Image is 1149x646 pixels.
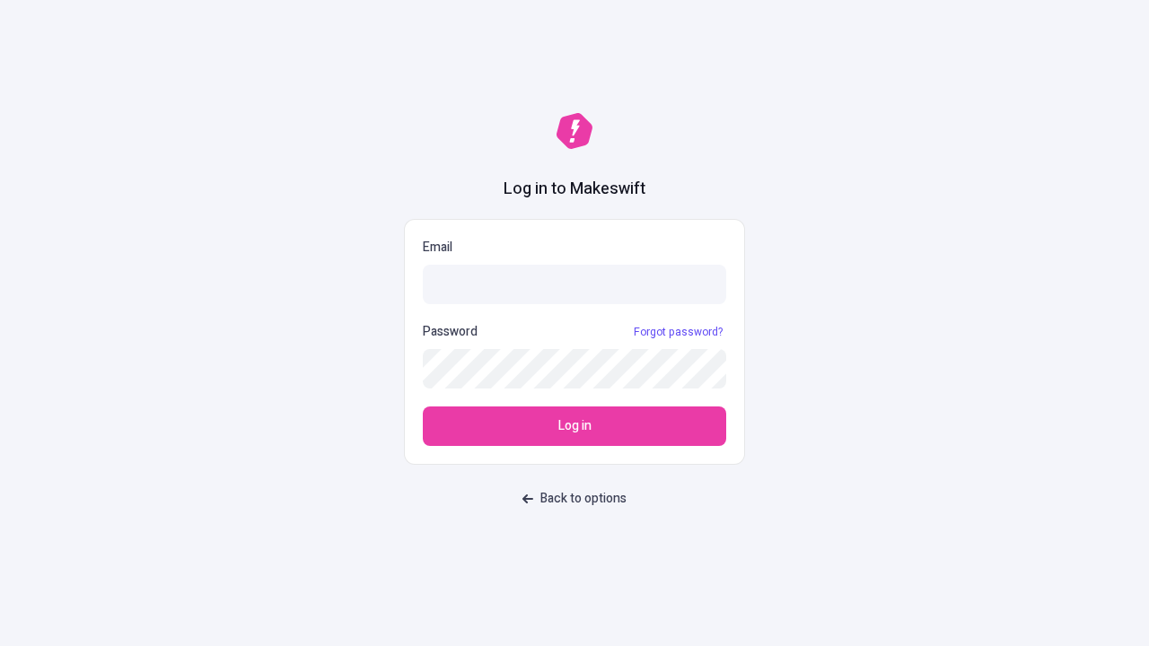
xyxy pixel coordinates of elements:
[423,322,478,342] p: Password
[630,325,726,339] a: Forgot password?
[558,416,592,436] span: Log in
[423,265,726,304] input: Email
[423,406,726,446] button: Log in
[423,238,726,258] p: Email
[512,483,637,515] button: Back to options
[540,489,627,509] span: Back to options
[504,178,645,201] h1: Log in to Makeswift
